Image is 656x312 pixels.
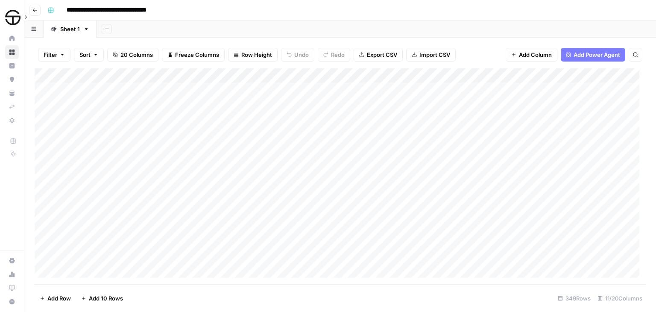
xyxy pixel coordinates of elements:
button: Undo [281,48,314,62]
button: Redo [318,48,350,62]
span: Freeze Columns [175,50,219,59]
button: 20 Columns [107,48,158,62]
img: SimpleTire Logo [5,10,20,25]
button: Help + Support [5,295,19,309]
span: Export CSV [367,50,397,59]
span: Undo [294,50,309,59]
span: Add Power Agent [574,50,620,59]
a: Data Library [5,114,19,127]
button: Add Row [35,291,76,305]
span: Add 10 Rows [89,294,123,303]
a: Learning Hub [5,281,19,295]
a: Settings [5,254,19,268]
button: Freeze Columns [162,48,225,62]
button: Import CSV [406,48,456,62]
span: 20 Columns [120,50,153,59]
span: Row Height [241,50,272,59]
button: Add 10 Rows [76,291,128,305]
span: Sort [79,50,91,59]
span: Add Column [519,50,552,59]
div: 349 Rows [554,291,594,305]
button: Workspace: SimpleTire [5,7,19,28]
a: Insights [5,59,19,73]
a: Your Data [5,86,19,100]
button: Sort [74,48,104,62]
button: Add Power Agent [561,48,625,62]
button: Row Height [228,48,278,62]
a: Usage [5,268,19,281]
a: Opportunities [5,73,19,86]
button: Export CSV [354,48,403,62]
button: Add Column [506,48,557,62]
div: Sheet 1 [60,25,80,33]
span: Import CSV [419,50,450,59]
button: Filter [38,48,70,62]
span: Redo [331,50,345,59]
a: Home [5,32,19,45]
span: Filter [44,50,57,59]
div: 11/20 Columns [594,291,646,305]
a: Browse [5,45,19,59]
a: Syncs [5,100,19,114]
span: Add Row [47,294,71,303]
a: Sheet 1 [44,21,97,38]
